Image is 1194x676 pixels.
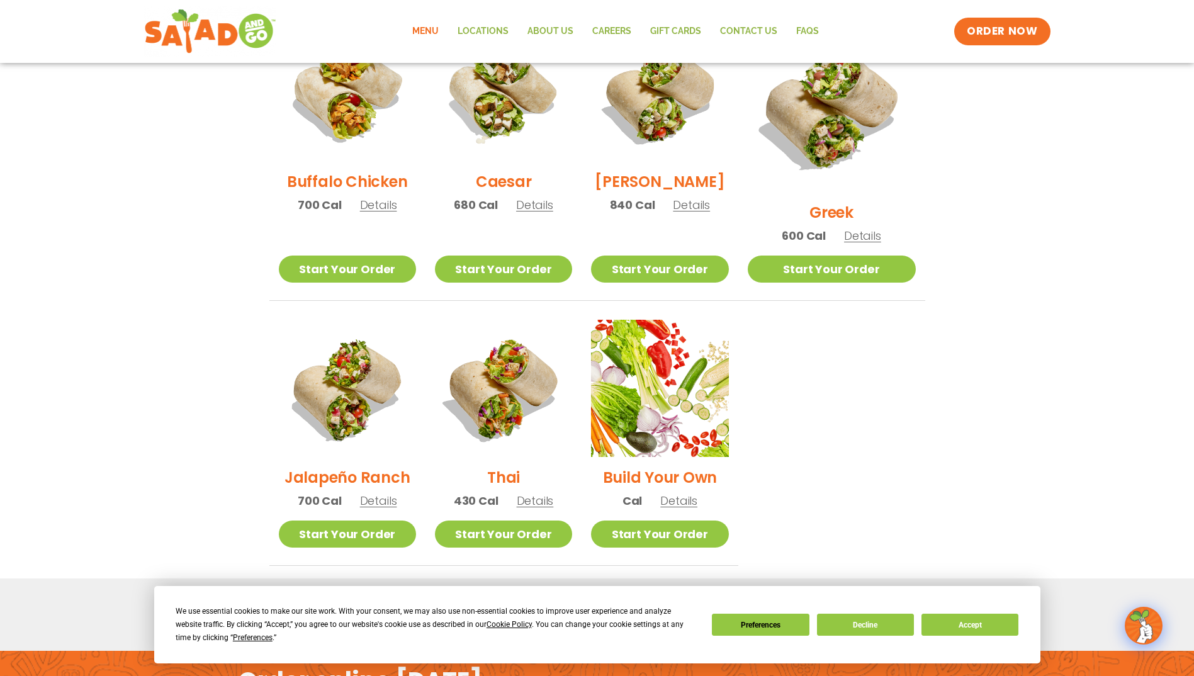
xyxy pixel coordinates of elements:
a: Start Your Order [279,256,416,283]
button: Preferences [712,614,809,636]
a: Start Your Order [591,256,728,283]
span: Preferences [233,633,273,642]
span: Cal [622,492,642,509]
span: Details [516,197,553,213]
img: wpChatIcon [1126,608,1161,643]
a: Start Your Order [435,521,572,548]
a: About Us [518,17,583,46]
a: Start Your Order [591,521,728,548]
h2: Caesar [476,171,532,193]
img: Product photo for Greek Wrap [748,24,916,192]
img: new-SAG-logo-768×292 [144,6,277,57]
span: Details [517,493,554,509]
span: 600 Cal [782,227,826,244]
span: Cookie Policy [487,620,532,629]
span: Details [673,197,710,213]
span: 840 Cal [610,196,655,213]
h2: [PERSON_NAME] [595,171,724,193]
h2: Build Your Own [603,466,718,488]
img: Product photo for Jalapeño Ranch Wrap [279,320,416,457]
span: 700 Cal [298,196,342,213]
span: Details [360,197,397,213]
span: Details [660,493,697,509]
span: 680 Cal [454,196,498,213]
a: ORDER NOW [954,18,1050,45]
img: Product photo for Caesar Wrap [435,24,572,161]
nav: Menu [403,17,828,46]
a: Start Your Order [279,521,416,548]
a: Start Your Order [748,256,916,283]
h2: Greek [809,201,853,223]
a: Menu [403,17,448,46]
img: Product photo for Build Your Own [591,320,728,457]
button: Accept [921,614,1018,636]
a: GIFT CARDS [641,17,711,46]
div: We use essential cookies to make our site work. With your consent, we may also use non-essential ... [176,605,697,645]
span: ORDER NOW [967,24,1037,39]
button: Decline [817,614,914,636]
a: Careers [583,17,641,46]
span: 430 Cal [454,492,498,509]
h2: Thai [487,466,520,488]
img: Product photo for Cobb Wrap [591,24,728,161]
span: Details [360,493,397,509]
img: Product photo for Buffalo Chicken Wrap [279,24,416,161]
a: Start Your Order [435,256,572,283]
a: Contact Us [711,17,787,46]
span: Details [844,228,881,244]
a: Locations [448,17,518,46]
h2: Buffalo Chicken [287,171,407,193]
a: FAQs [787,17,828,46]
span: 700 Cal [298,492,342,509]
div: Cookie Consent Prompt [154,586,1040,663]
h2: Jalapeño Ranch [284,466,410,488]
img: Product photo for Thai Wrap [435,320,572,457]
